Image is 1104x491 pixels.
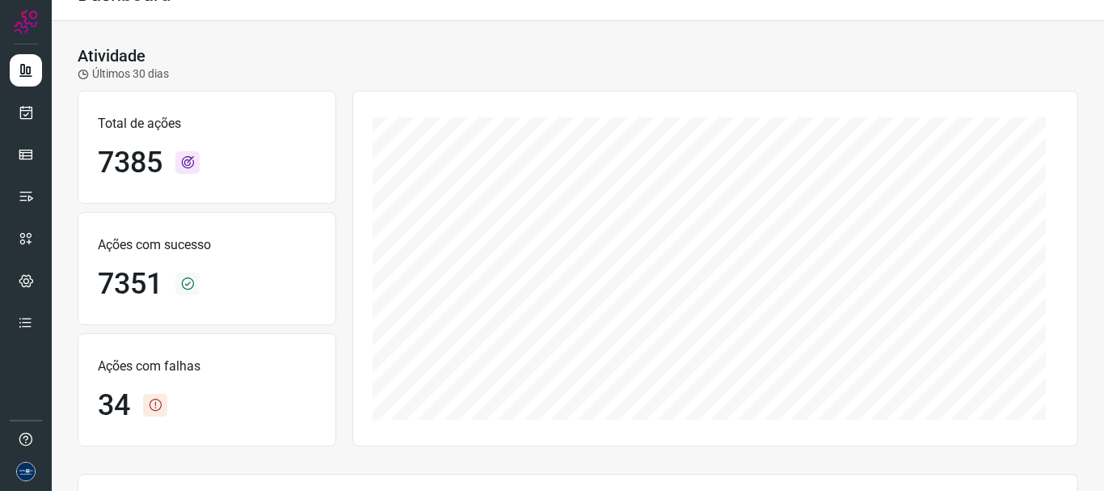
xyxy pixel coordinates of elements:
[98,146,162,180] h1: 7385
[78,66,169,83] p: Últimos 30 dias
[98,114,316,133] p: Total de ações
[98,357,316,376] p: Ações com falhas
[98,267,162,302] h1: 7351
[98,235,316,255] p: Ações com sucesso
[16,462,36,481] img: d06bdf07e729e349525d8f0de7f5f473.png
[14,10,38,34] img: Logo
[78,46,145,66] h3: Atividade
[98,388,130,423] h1: 34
